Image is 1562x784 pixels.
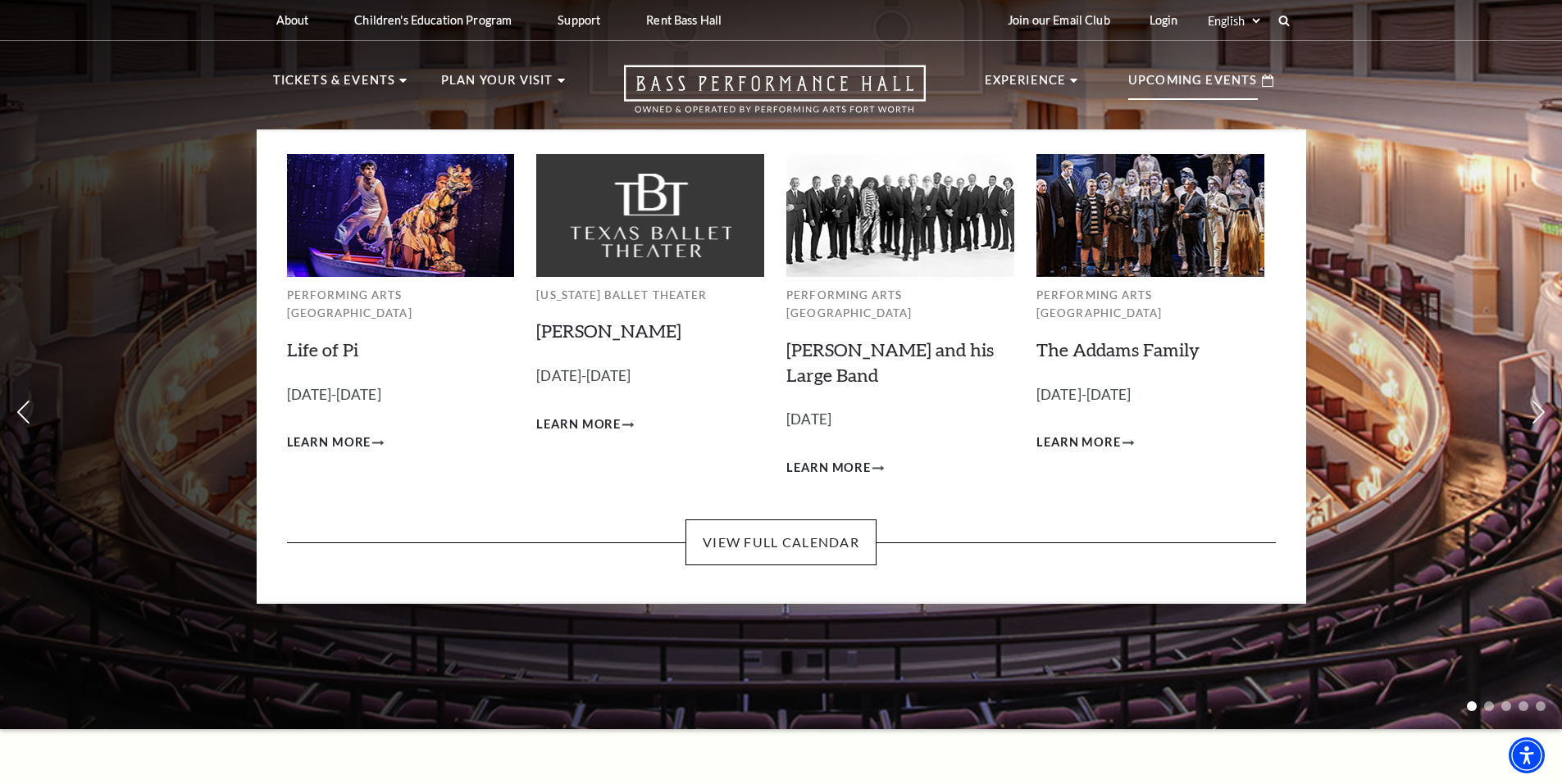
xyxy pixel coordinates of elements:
select: Select: [1205,13,1263,29]
p: [US_STATE] Ballet Theater [536,286,764,305]
a: [PERSON_NAME] [536,319,681,342]
p: [DATE] [786,408,1014,432]
img: Performing Arts Fort Worth [786,154,1014,276]
img: Texas Ballet Theater [536,154,764,276]
p: Rent Bass Hall [646,13,722,27]
p: Support [558,13,600,27]
span: Learn More [287,433,371,453]
p: Performing Arts [GEOGRAPHIC_DATA] [786,286,1014,323]
span: Learn More [786,458,871,478]
a: Learn More The Addams Family [1036,433,1134,453]
p: Plan Your Visit [441,70,553,100]
p: [DATE]-[DATE] [287,383,515,407]
p: Performing Arts [GEOGRAPHIC_DATA] [1036,286,1264,323]
p: About [276,13,309,27]
p: [DATE]-[DATE] [536,365,764,388]
p: Upcoming Events [1128,70,1258,100]
a: Learn More Lyle Lovett and his Large Band [786,458,884,478]
a: Life of Pi [287,338,358,360]
a: [PERSON_NAME] and his Large Band [786,338,994,386]
a: Learn More Life of Pi [287,433,385,453]
span: Learn More [1036,433,1121,453]
a: The Addams Family [1036,338,1200,360]
p: Tickets & Events [273,70,396,100]
span: Learn More [536,415,621,435]
img: Performing Arts Fort Worth [1036,154,1264,276]
a: View Full Calendar [685,519,877,565]
p: Performing Arts [GEOGRAPHIC_DATA] [287,286,515,323]
p: Experience [985,70,1067,100]
p: Children's Education Program [354,13,512,27]
img: Performing Arts Fort Worth [287,154,515,276]
p: [DATE]-[DATE] [1036,383,1264,407]
div: Accessibility Menu [1509,737,1545,773]
a: Open this option [565,65,985,129]
a: Learn More Peter Pan [536,415,634,435]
